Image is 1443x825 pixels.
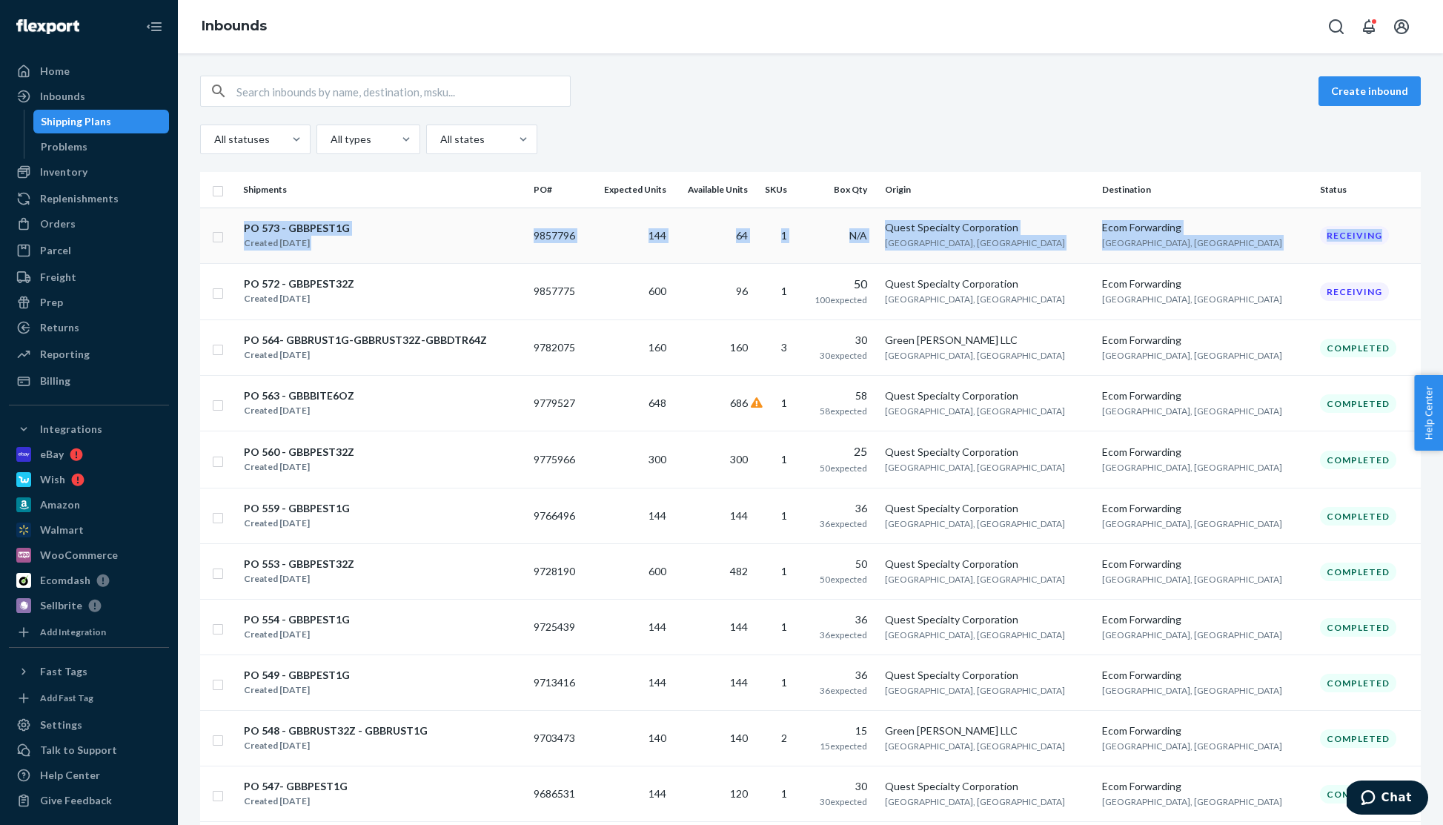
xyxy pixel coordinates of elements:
div: Wish [40,472,65,487]
span: [GEOGRAPHIC_DATA], [GEOGRAPHIC_DATA] [1102,405,1282,417]
td: 9766496 [528,488,588,544]
span: [GEOGRAPHIC_DATA], [GEOGRAPHIC_DATA] [885,405,1065,417]
a: Inventory [9,160,169,184]
img: Flexport logo [16,19,79,34]
td: 9728190 [528,544,588,600]
div: PO 547- GBBPEST1G [244,779,348,794]
span: 30 expected [820,796,867,807]
div: 36 [805,612,867,627]
a: Reporting [9,342,169,366]
td: 9713416 [528,655,588,711]
a: Help Center [9,763,169,787]
div: WooCommerce [40,548,118,563]
div: Parcel [40,243,71,258]
button: Talk to Support [9,738,169,762]
div: Quest Specialty Corporation [885,557,1091,571]
span: [GEOGRAPHIC_DATA], [GEOGRAPHIC_DATA] [885,740,1065,752]
div: Completed [1320,785,1396,804]
span: [GEOGRAPHIC_DATA], [GEOGRAPHIC_DATA] [1102,462,1282,473]
span: 64 [736,229,748,242]
button: Give Feedback [9,789,169,812]
div: Completed [1320,674,1396,692]
a: Parcel [9,239,169,262]
span: 1 [781,285,787,297]
span: [GEOGRAPHIC_DATA], [GEOGRAPHIC_DATA] [885,796,1065,807]
span: 140 [648,732,666,744]
td: 9857796 [528,208,588,263]
a: Prep [9,291,169,314]
div: 36 [805,668,867,683]
a: Home [9,59,169,83]
td: 9779527 [528,376,588,431]
div: Shipping Plans [41,114,111,129]
div: Home [40,64,70,79]
a: Shipping Plans [33,110,170,133]
a: Sellbrite [9,594,169,617]
span: 1 [781,787,787,800]
div: 58 [805,388,867,403]
div: Quest Specialty Corporation [885,276,1091,291]
th: PO# [528,172,588,208]
div: 50 [805,557,867,571]
span: 686 [730,397,748,409]
input: All statuses [213,132,214,147]
div: Integrations [40,422,102,437]
div: Quest Specialty Corporation [885,668,1091,683]
div: 25 [805,443,867,460]
a: Wish [9,468,169,491]
td: 9775966 [528,431,588,488]
th: Expected Units [588,172,672,208]
div: Inbounds [40,89,85,104]
span: [GEOGRAPHIC_DATA], [GEOGRAPHIC_DATA] [885,350,1065,361]
div: Ecom Forwarding [1102,668,1308,683]
a: Inbounds [202,18,267,34]
div: Walmart [40,523,84,537]
span: [GEOGRAPHIC_DATA], [GEOGRAPHIC_DATA] [1102,294,1282,305]
button: Create inbound [1318,76,1421,106]
span: 3 [781,341,787,354]
div: Ecom Forwarding [1102,445,1308,460]
div: Receiving [1320,282,1389,301]
a: Settings [9,713,169,737]
span: 144 [730,509,748,522]
div: PO 554 - GBBPEST1G [244,612,350,627]
div: Freight [40,270,76,285]
a: Freight [9,265,169,289]
div: Created [DATE] [244,738,428,753]
span: 30 expected [820,350,867,361]
span: [GEOGRAPHIC_DATA], [GEOGRAPHIC_DATA] [1102,796,1282,807]
a: Inbounds [9,85,169,108]
span: 1 [781,565,787,577]
button: Help Center [1414,375,1443,451]
div: Fast Tags [40,664,87,679]
div: Receiving [1320,226,1389,245]
a: Ecomdash [9,569,169,592]
span: [GEOGRAPHIC_DATA], [GEOGRAPHIC_DATA] [885,685,1065,696]
td: 9725439 [528,600,588,655]
iframe: Opens a widget where you can chat to one of our agents [1347,781,1428,818]
a: Problems [33,135,170,159]
div: Completed [1320,618,1396,637]
span: N/A [849,229,867,242]
span: [GEOGRAPHIC_DATA], [GEOGRAPHIC_DATA] [1102,350,1282,361]
div: PO 559 - GBBPEST1G [244,501,350,516]
div: Settings [40,718,82,732]
th: Shipments [237,172,528,208]
span: 144 [648,787,666,800]
a: Returns [9,316,169,339]
th: Box Qty [799,172,879,208]
div: Ecomdash [40,573,90,588]
a: Add Fast Tag [9,689,169,707]
div: Green [PERSON_NAME] LLC [885,723,1091,738]
div: Problems [41,139,87,154]
span: [GEOGRAPHIC_DATA], [GEOGRAPHIC_DATA] [885,462,1065,473]
div: Ecom Forwarding [1102,557,1308,571]
div: Created [DATE] [244,348,487,362]
span: 1 [781,676,787,689]
div: Created [DATE] [244,291,354,306]
th: Available Units [672,172,754,208]
th: Destination [1096,172,1314,208]
div: Quest Specialty Corporation [885,501,1091,516]
div: Completed [1320,339,1396,357]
